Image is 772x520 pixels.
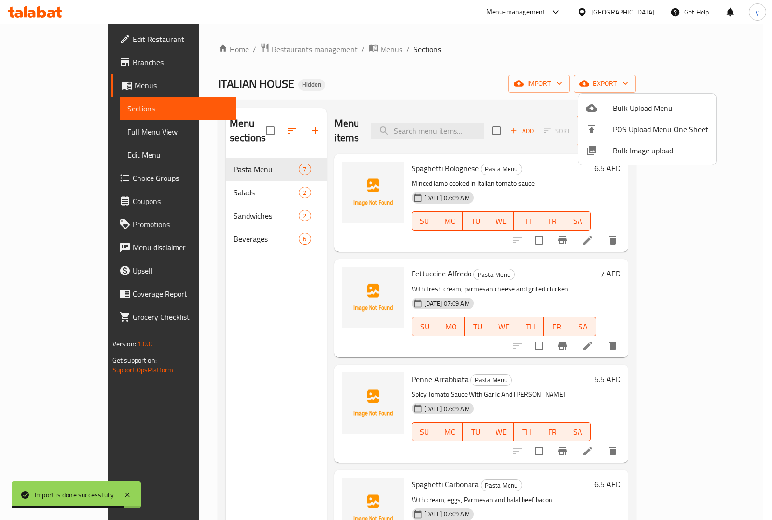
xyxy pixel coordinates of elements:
li: Upload bulk menu [578,97,716,119]
div: Import is done successfully [35,490,114,500]
span: Bulk Image upload [613,145,708,156]
span: POS Upload Menu One Sheet [613,123,708,135]
li: POS Upload Menu One Sheet [578,119,716,140]
span: Bulk Upload Menu [613,102,708,114]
